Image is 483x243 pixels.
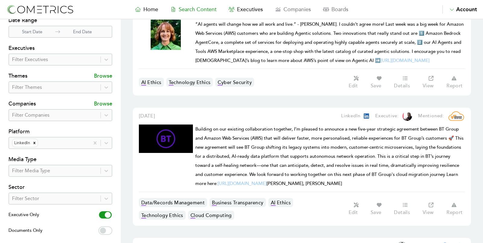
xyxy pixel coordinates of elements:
p: Report [446,83,462,89]
img: Cometrics Content Result Image [151,20,181,50]
span: Account [456,6,477,13]
img: Cometrics Content Result Image [139,125,193,153]
span: Documents Only [8,226,43,235]
span: Executive Only [8,211,39,219]
h4: Executives [8,44,112,53]
a: AI Ethics [139,78,164,87]
h4: Platform [8,127,112,137]
p: Browse [94,72,112,81]
p: End Date [60,28,105,35]
a: Cloud Computing [188,211,234,220]
a: Search Content [164,5,222,14]
span: Home [143,6,158,13]
p: Details [394,83,410,89]
span: Search Content [179,6,216,13]
img: logo-refresh-RPX2ODFg.svg [6,4,74,15]
p: Save [371,83,382,89]
p: Details [394,209,410,215]
p: View [423,209,434,215]
a: [URL][DOMAIN_NAME] [381,58,430,63]
span: “AI agents will change how we all work and live.” - [PERSON_NAME]. I couldn’t agree more! Last we... [195,21,464,63]
span: Boards [331,6,348,13]
a: Executives [222,5,269,14]
a: Cyber Security [215,78,254,87]
a: View [419,202,443,216]
button: Edit [345,202,367,216]
span: [DATE] [139,113,155,119]
a: Companies [269,5,317,14]
h4: Media Type [8,155,112,165]
a: AI Ethics [268,198,293,207]
span: Executives [237,6,263,13]
a: [URL][DOMAIN_NAME] [218,181,267,186]
a: Details [391,75,419,89]
button: Edit [345,75,367,89]
span: Companies [283,6,311,13]
a: View [419,75,443,89]
p: Edit [349,209,358,215]
a: Details [391,202,419,216]
p: Edit [349,83,358,89]
p: Report [446,209,462,215]
a: Technology Ethics [166,78,213,87]
h4: Date Range [8,16,112,26]
a: Home [129,5,164,14]
a: [DATE] [139,112,155,120]
p: Browse [94,99,112,109]
p: View [423,83,434,89]
p: Mentioned: [418,112,444,120]
div: LinkedIn [12,139,31,147]
a: Data/Records Management [139,198,207,207]
p: LinkedIn [341,112,360,120]
a: Business Transparency [210,198,266,207]
p: Start Date [9,28,55,35]
a: Technology Ethics [139,211,186,220]
h4: Sector [8,183,112,193]
h4: Companies [8,99,36,109]
h4: Themes [8,72,27,81]
a: Mentioned: [412,111,465,121]
p: Save [371,209,382,215]
a: Boards [317,5,354,14]
span: Building on our existing collaboration together, I’m pleased to announce a new five-year strategi... [195,126,464,186]
div: Remove LinkedIn [31,139,38,147]
p: Executive: [375,112,399,120]
button: Account [442,5,477,14]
